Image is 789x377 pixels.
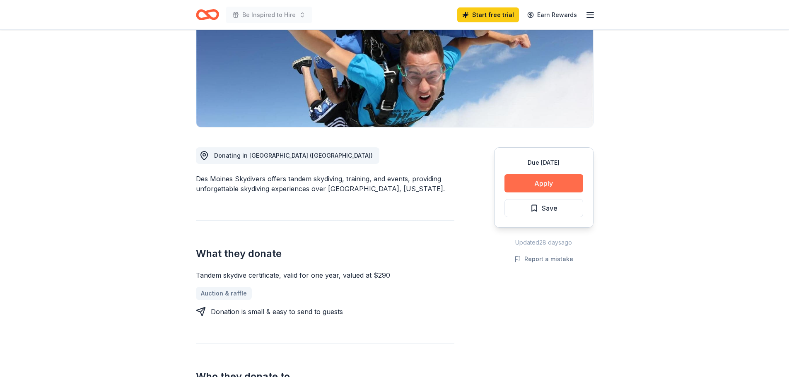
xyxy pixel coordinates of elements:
span: Be Inspired to Hire [242,10,296,20]
button: Save [504,199,583,217]
button: Report a mistake [514,254,573,264]
button: Be Inspired to Hire [226,7,312,23]
div: Donation is small & easy to send to guests [211,307,343,317]
a: Start free trial [457,7,519,22]
div: Due [DATE] [504,158,583,168]
div: Tandem skydive certificate, valid for one year, valued at $290 [196,270,454,280]
span: Save [542,203,557,214]
div: Des Moines Skydivers offers tandem skydiving, training, and events, providing unforgettable skydi... [196,174,454,194]
div: Updated 28 days ago [494,238,594,247]
button: Apply [504,174,583,192]
a: Home [196,5,219,24]
a: Auction & raffle [196,287,252,300]
span: Donating in [GEOGRAPHIC_DATA] ([GEOGRAPHIC_DATA]) [214,152,373,159]
a: Earn Rewards [522,7,582,22]
h2: What they donate [196,247,454,260]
